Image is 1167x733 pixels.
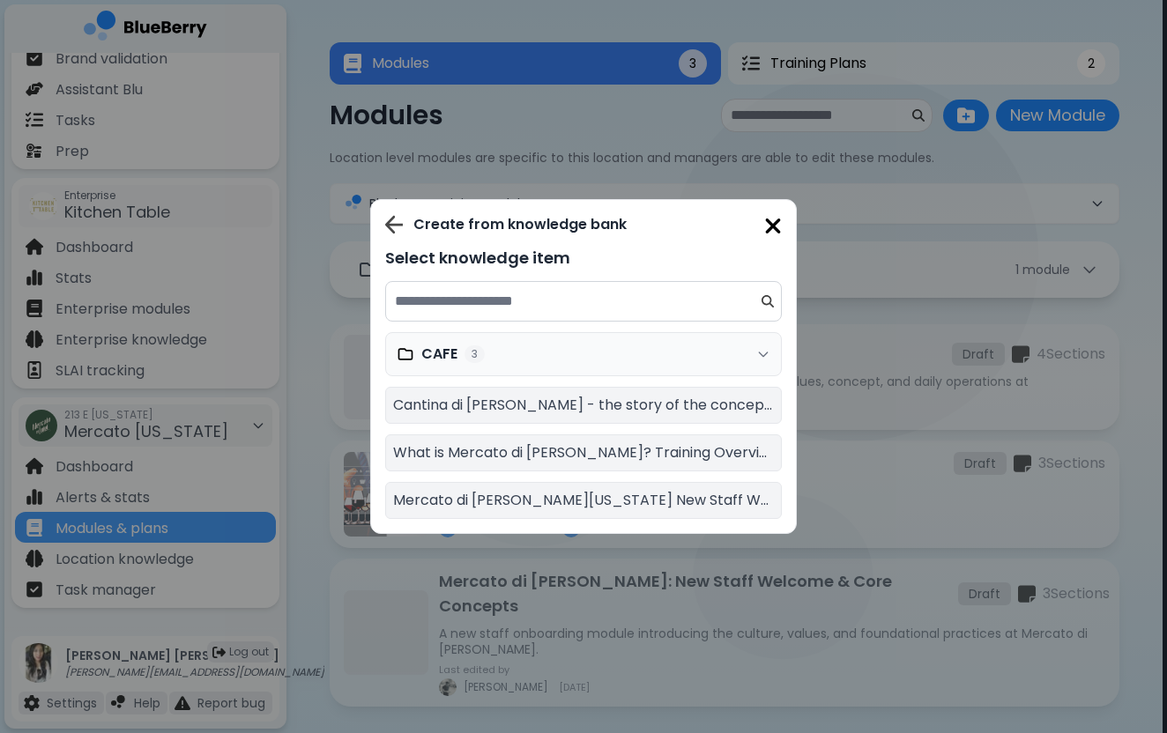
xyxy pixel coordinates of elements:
p: CAFE [421,344,457,365]
p: Cantina di [PERSON_NAME] - the story of the concept and brand guidelines [393,395,774,416]
p: Select knowledge item [385,246,570,270]
img: search icon [762,295,774,307]
p: Mercato di [PERSON_NAME][US_STATE] New Staff Welcome and general concept knowledge [393,490,774,511]
p: Create from knowledge bank [413,214,627,235]
span: 3 [465,345,485,363]
img: close icon [764,214,782,238]
img: Go back [385,215,403,233]
p: What is Mercato di [PERSON_NAME]? Training Overview - staff introduction [393,442,774,463]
